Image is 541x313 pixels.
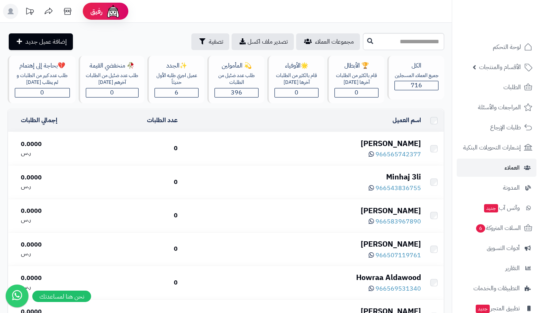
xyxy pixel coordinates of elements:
[21,149,84,157] div: ر.س
[457,199,536,217] a: وآتس آبجديد
[184,138,421,149] div: [PERSON_NAME]
[215,72,259,86] div: طلب عدد ضئيل من الطلبات
[40,88,44,97] span: 0
[476,305,490,313] span: جديد
[326,56,386,103] a: 🏆 الأبطالقام بالكثير من الطلبات آخرها [DATE]0
[146,56,206,103] a: ✨الجددعميل اجري طلبه الأول حديثاّ6
[457,239,536,257] a: أدوات التسويق
[493,42,521,52] span: لوحة التحكم
[184,205,421,216] div: [PERSON_NAME]
[206,56,266,103] a: 💫 المأمولينطلب عدد ضئيل من الطلبات396
[457,78,536,96] a: الطلبات
[334,61,379,70] div: 🏆 الأبطال
[505,263,520,274] span: التقارير
[315,37,354,46] span: مجموعات العملاء
[232,33,294,50] a: تصدير ملف اكسل
[457,138,536,157] a: إشعارات التحويلات البنكية
[505,162,520,173] span: العملاء
[484,204,498,212] span: جديد
[77,56,146,103] a: 🥀 منخفضي القيمةطلب عدد ضئيل من الطلبات آخرهم [DATE]0
[457,98,536,116] a: المراجعات والأسئلة
[411,81,422,90] span: 716
[457,279,536,297] a: التطبيقات والخدمات
[274,72,319,86] div: قام بالكثير من الطلبات آخرها [DATE]
[248,37,288,46] span: تصدير ملف اكسل
[386,56,446,103] a: الكلجميع العملاء المسجلين716
[209,37,223,46] span: تصفية
[369,217,421,226] a: 966583967890
[296,33,360,50] a: مجموعات العملاء
[231,88,242,97] span: 396
[375,150,421,159] span: 966565742377
[184,272,421,283] div: Howraa Aldawood
[487,243,520,253] span: أدوات التسويق
[457,38,536,56] a: لوحة التحكم
[20,4,39,21] a: تحديثات المنصة
[21,140,84,149] div: 0.0000
[9,33,73,50] a: إضافة عميل جديد
[184,171,421,182] div: Minhaj 3li
[21,274,84,283] div: 0.0000
[479,62,521,72] span: الأقسام والمنتجات
[478,102,521,113] span: المراجعات والأسئلة
[375,284,421,293] span: 966569531340
[490,122,521,133] span: طلبات الإرجاع
[191,33,229,50] button: تصفية
[21,283,84,291] div: ر.س
[106,4,121,19] img: ai-face.png
[369,284,421,293] a: 966569531340
[457,219,536,237] a: السلات المتروكة6
[155,72,199,86] div: عميل اجري طلبه الأول حديثاّ
[21,215,84,224] div: ر.س
[369,184,421,193] a: 966543836755
[90,144,178,153] div: 0
[15,72,70,86] div: طلب عدد كبير من الطلبات و لم يطلب [DATE]
[457,179,536,197] a: المدونة
[184,239,421,250] div: [PERSON_NAME]
[334,72,379,86] div: قام بالكثير من الطلبات آخرها [DATE]
[6,56,77,103] a: 💔بحاجة إلى إهتمامطلب عدد كبير من الطلبات و لم يطلب [DATE]0
[15,61,70,70] div: 💔بحاجة إلى إهتمام
[21,207,84,215] div: 0.0000
[21,241,84,249] div: 0.0000
[457,118,536,137] a: طلبات الإرجاع
[393,116,421,125] a: اسم العميل
[147,116,178,125] a: عدد الطلبات
[86,72,139,86] div: طلب عدد ضئيل من الطلبات آخرهم [DATE]
[90,211,178,220] div: 0
[110,88,114,97] span: 0
[355,88,358,97] span: 0
[369,150,421,159] a: 966565742377
[175,88,178,97] span: 6
[215,61,259,70] div: 💫 المأمولين
[375,217,421,226] span: 966583967890
[503,82,521,93] span: الطلبات
[473,283,520,294] span: التطبيقات والخدمات
[274,61,319,70] div: 🌟الأوفياء
[21,173,84,182] div: 0.0000
[394,61,438,70] div: الكل
[90,178,178,187] div: 0
[503,182,520,193] span: المدونة
[475,223,521,233] span: السلات المتروكة
[394,72,438,79] div: جميع العملاء المسجلين
[90,278,178,287] div: 0
[21,182,84,191] div: ر.س
[295,88,298,97] span: 0
[21,116,57,125] a: إجمالي الطلبات
[155,61,199,70] div: ✨الجدد
[266,56,326,103] a: 🌟الأوفياءقام بالكثير من الطلبات آخرها [DATE]0
[86,61,139,70] div: 🥀 منخفضي القيمة
[375,184,421,193] span: 966543836755
[483,203,520,213] span: وآتس آب
[21,249,84,258] div: ر.س
[457,159,536,177] a: العملاء
[369,251,421,260] a: 966507119761
[375,251,421,260] span: 966507119761
[457,259,536,277] a: التقارير
[476,224,485,233] span: 6
[90,7,103,16] span: رفيق
[90,245,178,253] div: 0
[463,142,521,153] span: إشعارات التحويلات البنكية
[25,37,67,46] span: إضافة عميل جديد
